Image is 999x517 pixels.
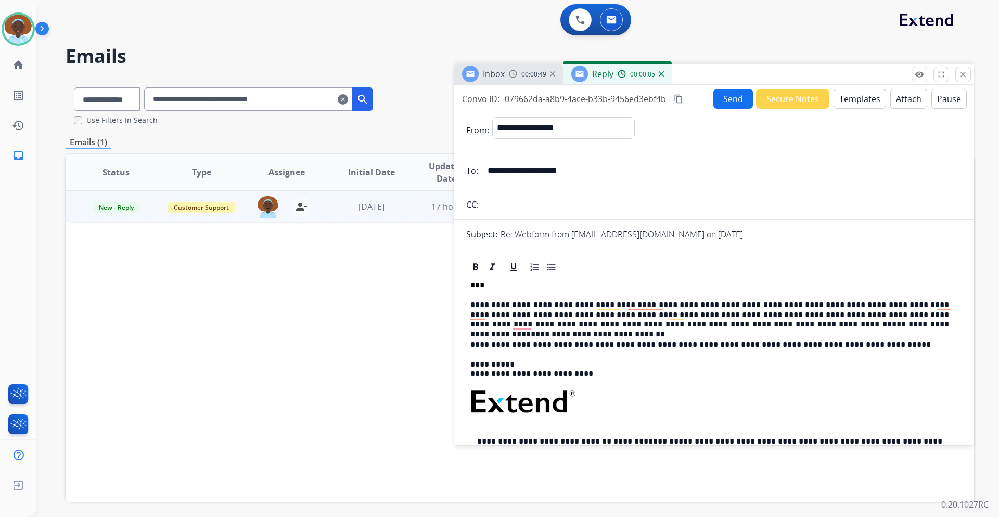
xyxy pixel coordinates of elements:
[268,166,305,179] span: Assignee
[937,70,946,79] mat-icon: fullscreen
[501,228,743,241] p: Re: Webform from [EMAIL_ADDRESS][DOMAIN_NAME] on [DATE]
[12,119,24,132] mat-icon: history
[66,46,974,67] h2: Emails
[356,93,369,106] mat-icon: search
[295,200,308,213] mat-icon: person_remove
[890,89,927,109] button: Attach
[505,93,666,105] span: 079662da-a8b9-4ace-b33b-9456ed3ebf4b
[592,68,613,80] span: Reply
[12,59,24,71] mat-icon: home
[756,89,829,109] button: Secure Notes
[466,165,478,177] p: To:
[544,259,559,275] div: Bullet List
[483,68,505,80] span: Inbox
[834,89,886,109] button: Templates
[466,228,497,241] p: Subject:
[86,115,158,125] label: Use Filters In Search
[358,201,385,212] span: [DATE]
[506,259,521,275] div: Underline
[931,89,967,109] button: Pause
[521,70,546,79] span: 00:00:49
[93,202,140,213] span: New - Reply
[348,166,395,179] span: Initial Date
[915,70,924,79] mat-icon: remove_red_eye
[12,89,24,102] mat-icon: list_alt
[258,196,278,218] img: agent-avatar
[12,149,24,162] mat-icon: inbox
[338,93,348,106] mat-icon: clear
[66,136,111,149] p: Emails (1)
[468,259,483,275] div: Bold
[4,15,33,44] img: avatar
[674,94,683,104] mat-icon: content_copy
[941,498,989,511] p: 0.20.1027RC
[713,89,753,109] button: Send
[168,202,235,213] span: Customer Support
[484,259,500,275] div: Italic
[423,160,470,185] span: Updated Date
[431,201,483,212] span: 17 hours ago
[527,259,543,275] div: Ordered List
[462,93,499,105] p: Convo ID:
[103,166,130,179] span: Status
[630,70,655,79] span: 00:00:05
[466,124,489,136] p: From:
[192,166,211,179] span: Type
[958,70,968,79] mat-icon: close
[466,198,479,211] p: CC:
